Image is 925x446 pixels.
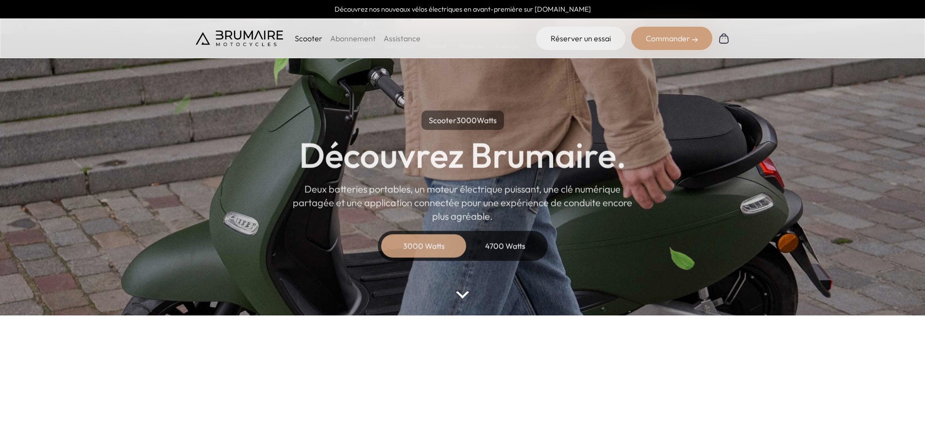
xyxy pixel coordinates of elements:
[536,27,625,50] a: Réserver un essai
[196,31,283,46] img: Brumaire Motocycles
[467,234,544,258] div: 4700 Watts
[385,234,463,258] div: 3000 Watts
[421,111,504,130] p: Scooter Watts
[718,33,730,44] img: Panier
[299,138,626,173] h1: Découvrez Brumaire.
[456,291,469,298] img: arrow-bottom.png
[293,182,633,223] p: Deux batteries portables, un moteur électrique puissant, une clé numérique partagée et une applic...
[384,33,420,43] a: Assistance
[330,33,376,43] a: Abonnement
[295,33,322,44] p: Scooter
[631,27,712,50] div: Commander
[456,116,477,125] span: 3000
[692,37,698,43] img: right-arrow-2.png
